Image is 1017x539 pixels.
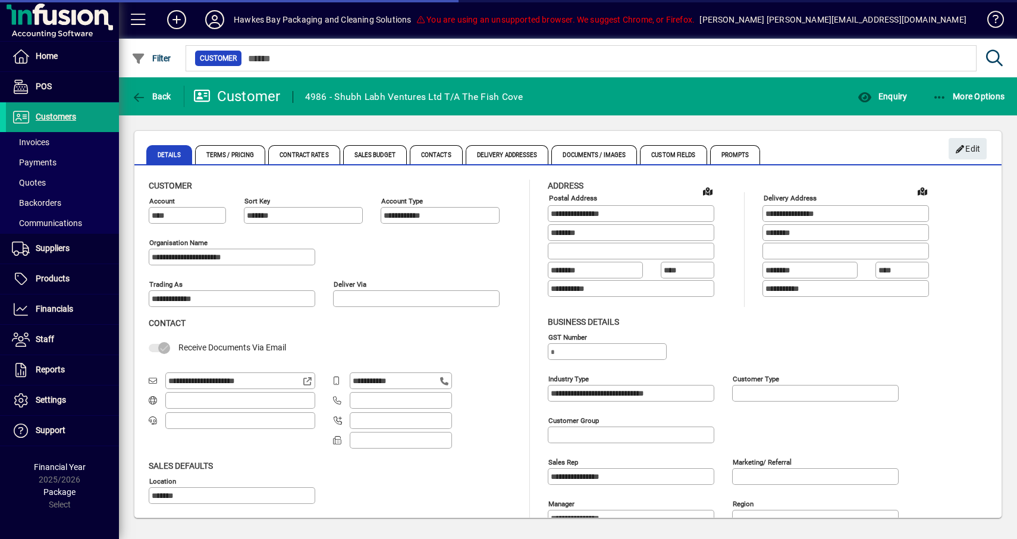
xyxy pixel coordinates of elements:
[6,386,119,415] a: Settings
[36,82,52,91] span: POS
[6,294,119,324] a: Financials
[12,178,46,187] span: Quotes
[381,197,423,205] mat-label: Account Type
[36,112,76,121] span: Customers
[193,87,281,106] div: Customer
[131,92,171,101] span: Back
[6,325,119,355] a: Staff
[12,137,49,147] span: Invoices
[640,145,707,164] span: Custom Fields
[158,9,196,30] button: Add
[551,145,637,164] span: Documents / Images
[244,197,270,205] mat-label: Sort key
[6,355,119,385] a: Reports
[34,462,86,472] span: Financial Year
[6,234,119,264] a: Suppliers
[6,264,119,294] a: Products
[12,198,61,208] span: Backorders
[698,181,717,200] a: View on map
[6,416,119,446] a: Support
[128,86,174,107] button: Back
[733,499,754,507] mat-label: Region
[6,42,119,71] a: Home
[196,9,234,30] button: Profile
[131,54,171,63] span: Filter
[36,365,65,374] span: Reports
[36,304,73,314] span: Financials
[949,138,987,159] button: Edit
[978,2,1002,41] a: Knowledge Base
[149,239,208,247] mat-label: Organisation name
[43,487,76,497] span: Package
[416,15,695,24] span: You are using an unsupported browser. We suggest Chrome, or Firefox.
[146,145,192,164] span: Details
[12,218,82,228] span: Communications
[200,52,237,64] span: Customer
[548,317,619,327] span: Business details
[955,139,981,159] span: Edit
[178,343,286,352] span: Receive Documents Via Email
[6,132,119,152] a: Invoices
[36,243,70,253] span: Suppliers
[36,334,54,344] span: Staff
[548,374,589,383] mat-label: Industry type
[6,173,119,193] a: Quotes
[6,193,119,213] a: Backorders
[733,457,792,466] mat-label: Marketing/ Referral
[149,197,175,205] mat-label: Account
[699,10,966,29] div: [PERSON_NAME] [PERSON_NAME][EMAIL_ADDRESS][DOMAIN_NAME]
[858,92,907,101] span: Enquiry
[548,333,587,341] mat-label: GST Number
[305,87,523,106] div: 4986 - Shubh Labh Ventures Ltd T/A The Fish Cove
[195,145,266,164] span: Terms / Pricing
[36,395,66,405] span: Settings
[548,181,583,190] span: Address
[6,152,119,173] a: Payments
[548,457,578,466] mat-label: Sales rep
[149,280,183,289] mat-label: Trading as
[343,145,407,164] span: Sales Budget
[6,72,119,102] a: POS
[466,145,549,164] span: Delivery Addresses
[149,181,192,190] span: Customer
[548,499,575,507] mat-label: Manager
[234,10,412,29] div: Hawkes Bay Packaging and Cleaning Solutions
[149,461,213,471] span: Sales defaults
[268,145,340,164] span: Contract Rates
[149,477,176,485] mat-label: Location
[933,92,1005,101] span: More Options
[36,274,70,283] span: Products
[6,213,119,233] a: Communications
[913,181,932,200] a: View on map
[36,51,58,61] span: Home
[548,416,599,424] mat-label: Customer group
[36,425,65,435] span: Support
[149,318,186,328] span: Contact
[410,145,463,164] span: Contacts
[733,374,779,383] mat-label: Customer type
[855,86,910,107] button: Enquiry
[12,158,56,167] span: Payments
[334,280,366,289] mat-label: Deliver via
[930,86,1008,107] button: More Options
[128,48,174,69] button: Filter
[119,86,184,107] app-page-header-button: Back
[710,145,761,164] span: Prompts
